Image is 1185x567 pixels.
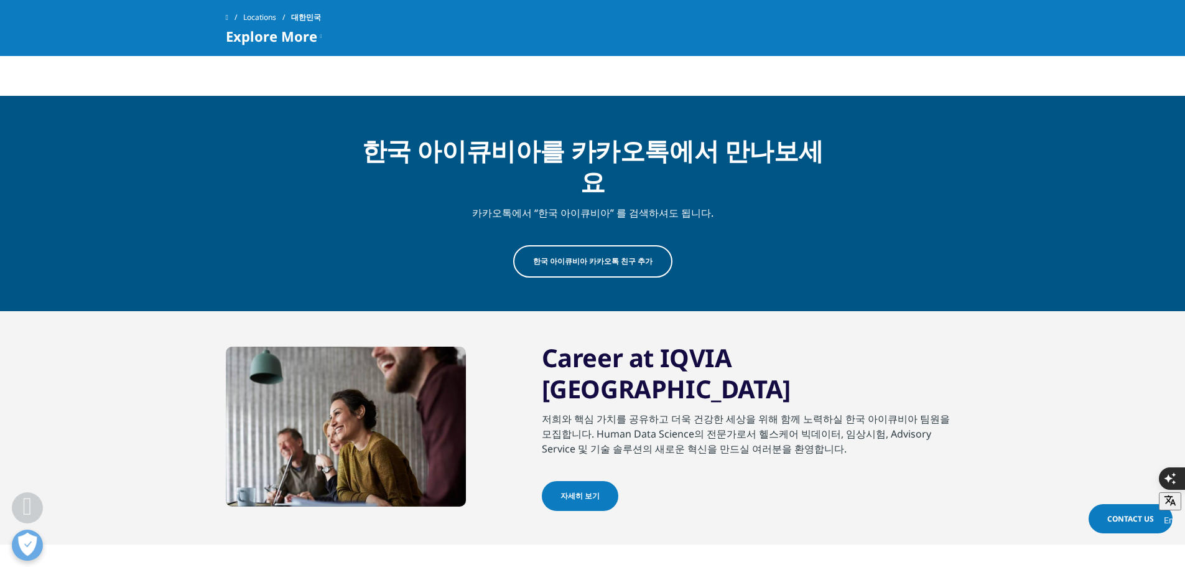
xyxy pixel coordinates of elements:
[291,6,321,29] span: 대한민국
[353,127,833,197] div: 한국 아이큐비아를 카카오톡에서 만나보세요
[542,411,960,481] div: 저희와 핵심 가치를 공유하고 더욱 건강한 세상을 위해 함께 노력하실 한국 아이큐비아 팀원을 모집합니다. Human Data Science의 전문가로서 헬스케어 빅데이터, 임상...
[533,256,653,267] span: 한국 아이큐비아 카카오톡 친구 추가
[12,530,43,561] button: Open Preferences
[226,29,317,44] span: Explore More
[353,197,833,220] div: 카카오톡에서 “한국 아이큐비아” 를 검색하셔도 됩니다.
[542,342,960,411] h2: Career at IQVIA [GEOGRAPHIC_DATA]
[560,490,600,502] span: 자세히 보기
[243,6,291,29] a: Locations
[542,481,618,511] a: 자세히 보기
[513,245,672,278] a: 한국 아이큐비아 카카오톡 친구 추가
[1089,504,1173,533] a: Contact Us
[1107,513,1154,524] span: Contact Us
